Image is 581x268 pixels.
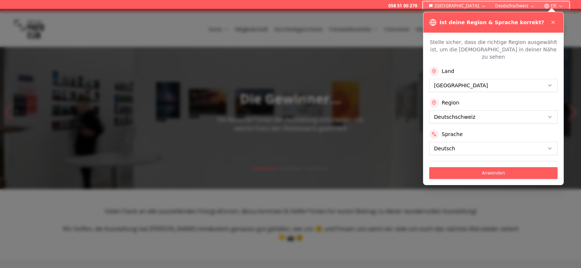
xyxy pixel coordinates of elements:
[541,1,566,10] button: DE
[440,19,544,26] h3: Ist deine Region & Sprache korrekt?
[442,67,454,75] label: Land
[492,1,538,10] button: Deutschschweiz
[426,1,489,10] button: [GEOGRAPHIC_DATA]
[442,131,463,138] label: Sprache
[429,38,558,60] p: Stelle sicher, dass die richtige Region ausgewählt ist, um die [DEMOGRAPHIC_DATA] in deiner Nähe ...
[388,3,417,9] a: 058 51 00 270
[429,167,558,179] button: Anwenden
[442,99,459,106] label: Region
